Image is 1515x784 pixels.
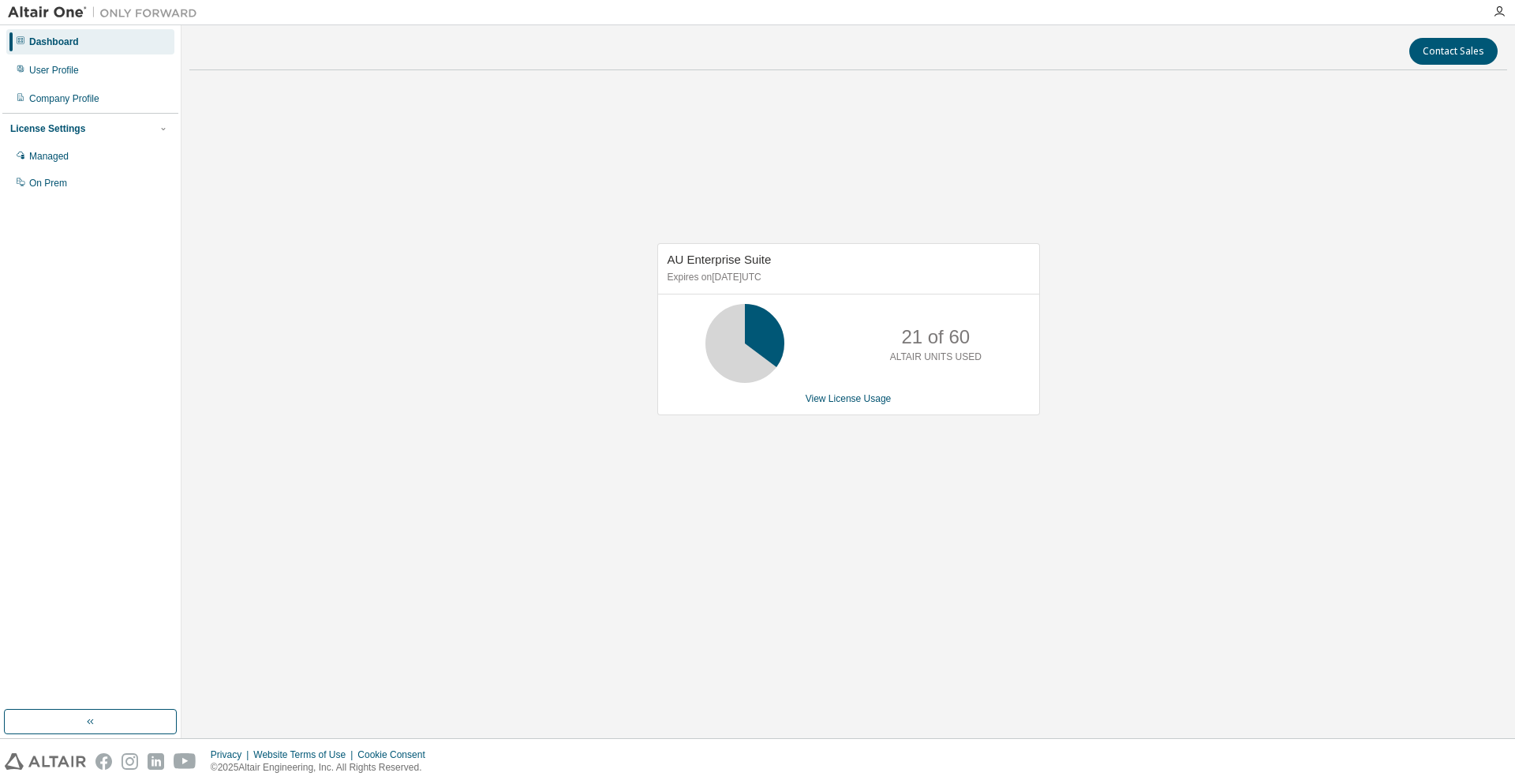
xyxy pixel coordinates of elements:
[668,253,772,266] span: AU Enterprise Suite
[806,393,892,404] a: View License Usage
[1409,38,1498,65] button: Contact Sales
[148,753,164,770] img: linkedin.svg
[29,36,79,48] div: Dashboard
[5,753,86,770] img: altair_logo.svg
[10,122,85,135] div: License Settings
[122,753,138,770] img: instagram.svg
[211,761,435,775] p: © 2025 Altair Engineering, Inc. All Rights Reserved.
[174,753,196,770] img: youtube.svg
[357,748,434,761] div: Cookie Consent
[29,92,99,105] div: Company Profile
[29,64,79,77] div: User Profile
[8,5,205,21] img: Altair One
[668,271,1026,284] p: Expires on [DATE] UTC
[890,351,982,364] p: ALTAIR UNITS USED
[253,748,357,761] div: Website Terms of Use
[211,748,253,761] div: Privacy
[95,753,112,770] img: facebook.svg
[29,150,69,163] div: Managed
[901,324,970,351] p: 21 of 60
[29,177,67,189] div: On Prem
